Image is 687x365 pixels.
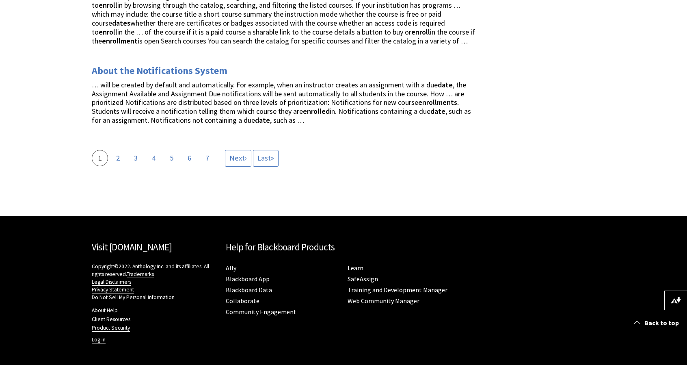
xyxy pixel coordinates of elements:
[229,153,247,163] span: ›
[92,316,130,323] a: Client Resources
[99,0,117,10] strong: enroll
[92,80,471,125] span: … will be created by default and automatically. For example, when an instructor creates an assign...
[348,275,378,283] a: SafeAssign
[92,241,172,253] a: Visit [DOMAIN_NAME]
[102,36,138,46] strong: enrollment
[92,307,118,314] a: About Help
[430,106,445,116] strong: date
[438,80,453,89] strong: date
[226,240,461,254] h2: Help for Blackboard Products
[92,263,218,301] p: Copyright©2022. Anthology Inc. and its affiliates. All rights reserved.
[92,336,106,343] a: Log in
[127,150,144,166] a: 3
[628,315,687,330] a: Back to top
[348,264,363,272] a: Learn
[348,286,447,294] a: Training and Development Manager
[112,18,130,28] strong: dates
[226,297,259,305] a: Collaborate
[303,106,330,116] strong: enrolled
[229,153,245,163] span: Next
[226,286,272,294] a: Blackboard Data
[110,150,126,166] a: 2
[99,27,117,37] strong: enroll
[411,27,430,37] strong: enroll
[257,153,274,163] span: »
[92,294,175,301] a: Do Not Sell My Personal Information
[418,98,457,107] strong: enrollments
[92,64,227,77] a: About the Notifications System
[92,324,130,332] a: Product Security
[92,150,108,166] a: 1
[199,150,215,166] a: 7
[127,271,154,278] a: Trademarks
[226,275,270,283] a: Blackboard App
[92,286,134,293] a: Privacy Statement
[226,308,296,316] a: Community Engagement
[92,278,131,286] a: Legal Disclaimers
[145,150,162,166] a: 4
[257,153,271,163] span: Last
[226,264,236,272] a: Ally
[181,150,197,166] a: 6
[255,115,270,125] strong: date
[348,297,419,305] a: Web Community Manager
[163,150,179,166] a: 5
